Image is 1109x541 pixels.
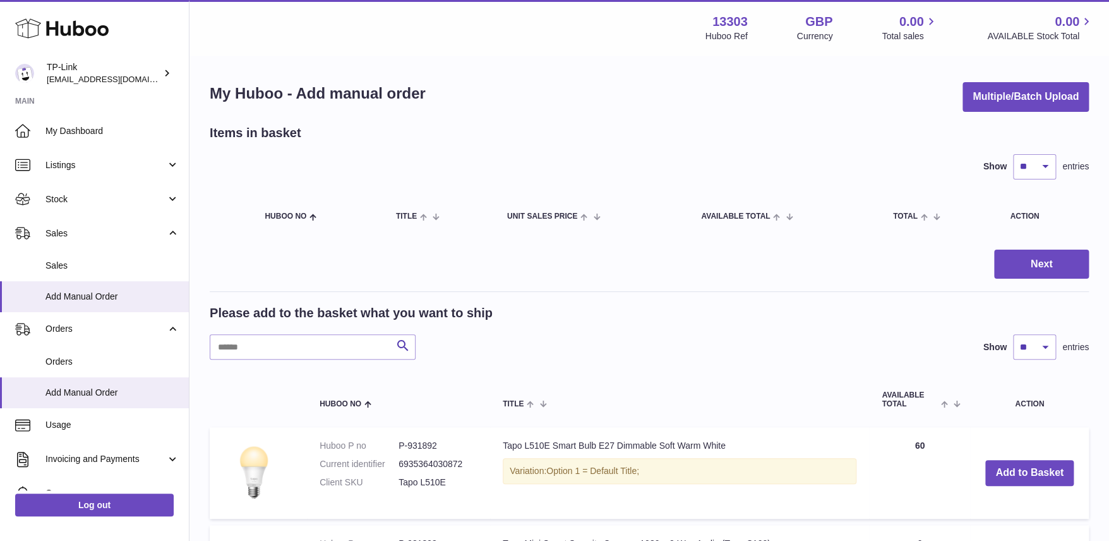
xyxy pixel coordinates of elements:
span: Unit Sales Price [507,212,577,221]
span: Add Manual Order [45,291,179,303]
span: Title [396,212,417,221]
h2: Items in basket [210,125,301,142]
span: Total [893,212,918,221]
button: Add to Basket [985,460,1074,486]
img: Tapo L510E Smart Bulb E27 Dimmable Soft Warm White [222,440,285,503]
dt: Client SKU [320,477,399,489]
div: TP-Link [47,61,160,85]
td: 60 [869,427,970,519]
dd: Tapo L510E [399,477,477,489]
span: Sales [45,228,166,240]
strong: GBP [805,13,832,30]
span: 0.00 [899,13,924,30]
span: AVAILABLE Total [701,212,770,221]
span: Total sales [882,30,938,42]
a: Log out [15,494,174,516]
span: Stock [45,193,166,205]
span: Cases [45,487,179,499]
span: My Dashboard [45,125,179,137]
h2: Please add to the basket what you want to ship [210,305,493,322]
span: entries [1062,161,1089,173]
span: Orders [45,356,179,368]
dd: P-931892 [399,440,477,452]
span: Title [503,400,524,408]
img: gaby.chen@tp-link.com [15,64,34,83]
span: Huboo no [265,212,306,221]
button: Next [994,250,1089,279]
a: 0.00 Total sales [882,13,938,42]
div: Variation: [503,458,856,484]
div: Huboo Ref [705,30,748,42]
h1: My Huboo - Add manual order [210,83,426,104]
a: 0.00 AVAILABLE Stock Total [987,13,1094,42]
span: Huboo no [320,400,361,408]
dd: 6935364030872 [399,458,477,470]
span: Orders [45,323,166,335]
div: Currency [797,30,833,42]
span: Sales [45,260,179,272]
span: Usage [45,419,179,431]
span: Option 1 = Default Title; [546,466,639,476]
th: Action [970,379,1089,420]
div: Action [1010,212,1076,221]
td: Tapo L510E Smart Bulb E27 Dimmable Soft Warm White [490,427,869,519]
span: entries [1062,341,1089,353]
span: AVAILABLE Total [882,391,938,408]
dt: Huboo P no [320,440,399,452]
span: AVAILABLE Stock Total [987,30,1094,42]
dt: Current identifier [320,458,399,470]
label: Show [983,341,1007,353]
span: Add Manual Order [45,387,179,399]
span: Listings [45,159,166,171]
label: Show [983,161,1007,173]
span: Invoicing and Payments [45,453,166,465]
span: [EMAIL_ADDRESS][DOMAIN_NAME] [47,74,186,84]
span: 0.00 [1055,13,1079,30]
strong: 13303 [712,13,748,30]
button: Multiple/Batch Upload [962,82,1089,112]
